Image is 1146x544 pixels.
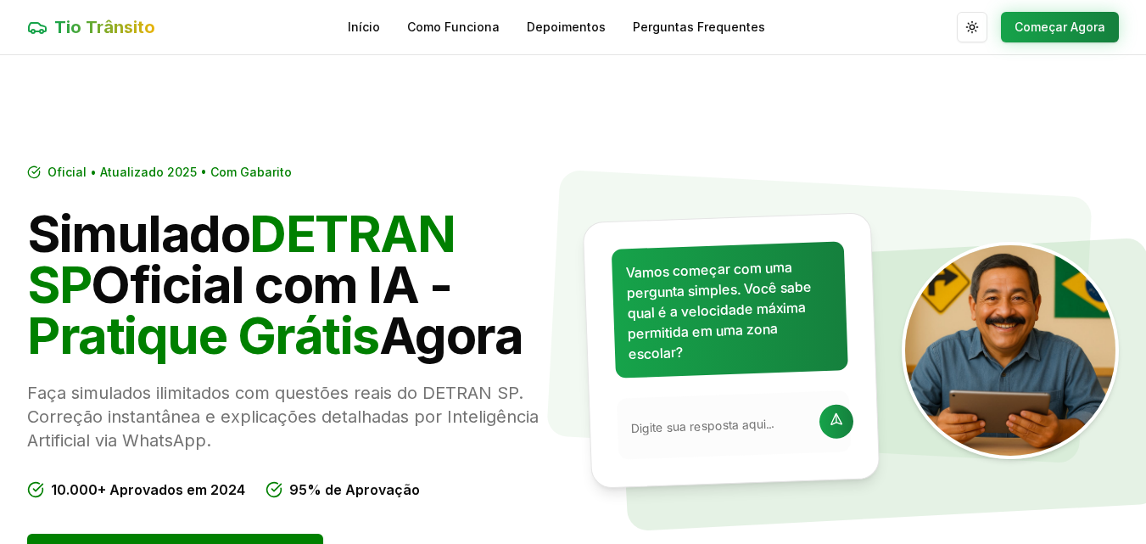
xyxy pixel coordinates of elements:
[48,164,292,181] span: Oficial • Atualizado 2025 • Com Gabarito
[630,414,809,437] input: Digite sua resposta aqui...
[51,480,245,500] span: 10.000+ Aprovados em 2024
[27,208,560,361] h1: Simulado Oficial com IA - Agora
[54,15,155,39] span: Tio Trânsito
[27,15,155,39] a: Tio Trânsito
[1001,12,1119,42] button: Começar Agora
[289,480,420,500] span: 95% de Aprovação
[625,255,834,364] p: Vamos começar com uma pergunta simples. Você sabe qual é a velocidade máxima permitida em uma zon...
[27,305,379,366] span: Pratique Grátis
[633,19,765,36] a: Perguntas Frequentes
[902,242,1119,459] img: Tio Trânsito
[407,19,500,36] a: Como Funciona
[27,203,455,315] span: DETRAN SP
[527,19,606,36] a: Depoimentos
[348,19,380,36] a: Início
[27,381,560,452] p: Faça simulados ilimitados com questões reais do DETRAN SP. Correção instantânea e explicações det...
